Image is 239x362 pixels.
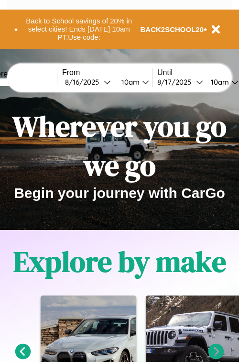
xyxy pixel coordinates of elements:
h1: Explore by make [13,242,226,281]
button: 10am [114,77,152,87]
div: 10am [206,77,231,87]
button: Back to School savings of 20% in select cities! Ends [DATE] 10am PT.Use code: [18,14,141,44]
label: From [62,68,152,77]
b: BACK2SCHOOL20 [141,25,204,33]
div: 10am [117,77,142,87]
button: 8/16/2025 [62,77,114,87]
div: 8 / 17 / 2025 [157,77,196,87]
div: 8 / 16 / 2025 [65,77,104,87]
